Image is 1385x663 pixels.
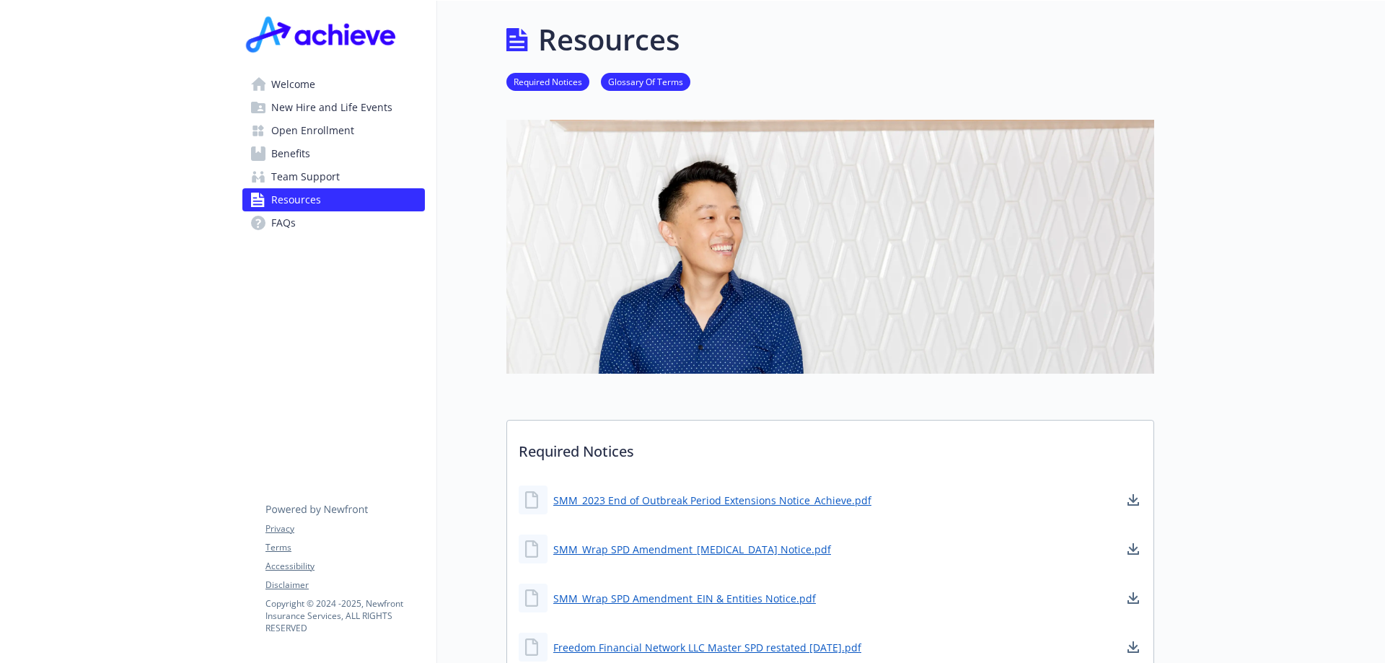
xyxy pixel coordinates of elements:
a: Accessibility [265,560,424,573]
img: resources page banner [506,120,1154,374]
a: Glossary Of Terms [601,74,690,88]
span: Welcome [271,73,315,96]
a: Freedom Financial Network LLC Master SPD restated [DATE].pdf [553,640,861,655]
a: Team Support [242,165,425,188]
a: Benefits [242,142,425,165]
a: Welcome [242,73,425,96]
span: FAQs [271,211,296,234]
span: Benefits [271,142,310,165]
a: download document [1125,491,1142,509]
h1: Resources [538,18,680,61]
span: Open Enrollment [271,119,354,142]
a: Disclaimer [265,579,424,592]
a: SMM_Wrap SPD Amendment_EIN & Entities Notice.pdf [553,591,816,606]
span: New Hire and Life Events [271,96,392,119]
a: Required Notices [506,74,589,88]
a: Open Enrollment [242,119,425,142]
span: Resources [271,188,321,211]
a: Terms [265,541,424,554]
span: Team Support [271,165,340,188]
a: download document [1125,638,1142,656]
a: SMM_2023 End of Outbreak Period Extensions Notice_Achieve.pdf [553,493,871,508]
p: Required Notices [507,421,1153,474]
p: Copyright © 2024 - 2025 , Newfront Insurance Services, ALL RIGHTS RESERVED [265,597,424,634]
a: New Hire and Life Events [242,96,425,119]
a: SMM_Wrap SPD Amendment_[MEDICAL_DATA] Notice.pdf [553,542,831,557]
a: FAQs [242,211,425,234]
a: download document [1125,589,1142,607]
a: Privacy [265,522,424,535]
a: Resources [242,188,425,211]
a: download document [1125,540,1142,558]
